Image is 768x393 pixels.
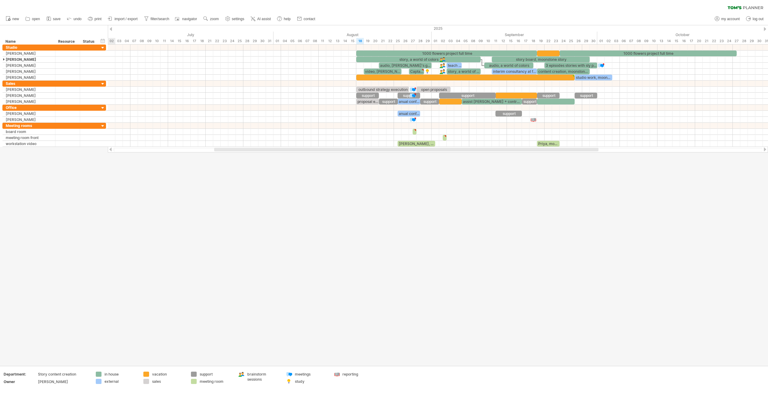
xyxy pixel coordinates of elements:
[725,38,733,44] div: Friday, 24 October 2025
[152,372,185,377] div: vacation
[522,99,537,104] div: support
[552,38,560,44] div: Tuesday, 23 September 2025
[32,17,40,21] span: open
[108,38,115,44] div: Wednesday, 2 July 2025
[174,15,199,23] a: navigator
[6,45,52,50] div: Studio
[398,111,420,116] div: anual conference creative agencies [GEOGRAPHIC_DATA]
[191,38,198,44] div: Thursday, 17 July 2025
[401,38,409,44] div: Tuesday, 26 August 2025
[364,69,401,74] div: video, [PERSON_NAME]'s Ocean quest
[202,15,220,23] a: zoom
[206,38,213,44] div: Monday, 21 July 2025
[612,38,620,44] div: Friday, 3 October 2025
[95,17,101,21] span: print
[537,69,590,74] div: content creation, moonstone campaign
[276,15,292,23] a: help
[6,93,52,98] div: [PERSON_NAME]
[537,93,560,98] div: support
[356,38,364,44] div: Monday, 18 August 2025
[409,38,417,44] div: Wednesday, 27 August 2025
[492,69,537,74] div: interim consultancy at freestay publishers
[151,17,169,21] span: filter/search
[379,99,398,104] div: support
[590,38,597,44] div: Tuesday, 30 September 2025
[273,38,281,44] div: Friday, 1 August 2025
[356,87,409,92] div: outbound strategy execution
[249,15,273,23] a: AI assist
[138,38,145,44] div: Tuesday, 8 July 2025
[6,63,52,68] div: [PERSON_NAME]
[232,17,244,21] span: settings
[575,75,612,80] div: studio work, moonstone project
[394,38,401,44] div: Monday, 25 August 2025
[45,15,62,23] a: save
[710,38,718,44] div: Wednesday, 22 October 2025
[65,15,83,23] a: undo
[454,38,462,44] div: Thursday, 4 September 2025
[409,69,424,74] div: Captain [PERSON_NAME]
[495,111,522,116] div: support
[582,38,590,44] div: Monday, 29 September 2025
[469,38,477,44] div: Monday, 8 September 2025
[432,38,439,44] div: Monday, 1 September 2025
[257,17,271,21] span: AI assist
[713,15,741,23] a: my account
[560,38,567,44] div: Wednesday, 24 September 2025
[296,38,304,44] div: Wednesday, 6 August 2025
[334,38,341,44] div: Wednesday, 13 August 2025
[281,38,289,44] div: Monday, 4 August 2025
[398,93,420,98] div: support
[529,38,537,44] div: Thursday, 18 September 2025
[642,38,650,44] div: Thursday, 9 October 2025
[733,38,740,44] div: Monday, 27 October 2025
[575,93,597,98] div: support
[349,38,356,44] div: Friday, 15 August 2025
[6,81,52,86] div: Sales
[6,117,52,122] div: [PERSON_NAME]
[447,38,454,44] div: Wednesday, 3 September 2025
[6,51,52,56] div: [PERSON_NAME]
[420,99,439,104] div: support
[356,57,481,62] div: story, a world of colors
[142,15,171,23] a: filter/search
[6,135,52,141] div: meeting room front
[105,379,137,384] div: external
[567,38,575,44] div: Thursday, 25 September 2025
[695,38,703,44] div: Monday, 20 October 2025
[386,38,394,44] div: Friday, 22 August 2025
[73,17,82,21] span: undo
[6,129,52,135] div: board room
[114,17,138,21] span: import / export
[6,87,52,92] div: [PERSON_NAME]
[492,57,590,62] div: story board, moonstone story
[100,32,273,38] div: July 2025
[605,38,612,44] div: Thursday, 2 October 2025
[657,38,665,44] div: Monday, 13 October 2025
[24,15,42,23] a: open
[462,99,522,104] div: assist [PERSON_NAME] + contract management of 1000 flowers project
[635,38,642,44] div: Wednesday, 8 October 2025
[6,99,52,104] div: [PERSON_NAME]
[224,15,246,23] a: settings
[417,38,424,44] div: Thursday, 28 August 2025
[721,17,740,21] span: my account
[718,38,725,44] div: Thursday, 23 October 2025
[182,17,197,21] span: navigator
[537,141,560,147] div: Priya, moonstone project
[484,63,533,68] div: audio, a world of colors
[680,38,688,44] div: Thursday, 16 October 2025
[6,75,52,80] div: [PERSON_NAME]
[673,38,680,44] div: Wednesday, 15 October 2025
[304,17,315,21] span: contact
[200,372,233,377] div: support
[115,38,123,44] div: Thursday, 3 July 2025
[130,38,138,44] div: Monday, 7 July 2025
[145,38,153,44] div: Wednesday, 9 July 2025
[627,38,635,44] div: Tuesday, 7 October 2025
[499,38,507,44] div: Friday, 12 September 2025
[311,38,319,44] div: Friday, 8 August 2025
[341,38,349,44] div: Thursday, 14 August 2025
[161,38,168,44] div: Friday, 11 July 2025
[447,69,481,74] div: story, a world of colors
